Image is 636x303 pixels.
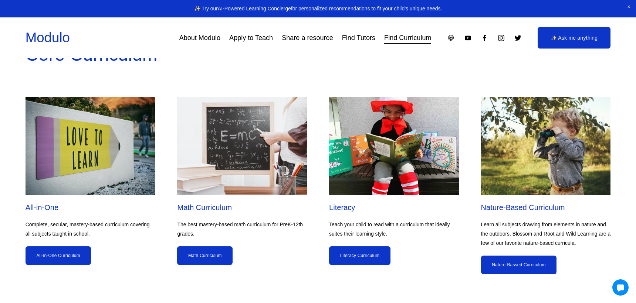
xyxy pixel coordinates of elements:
h2: Nature-Based Curriculum [481,203,611,212]
h2: Math Curriculum [177,203,307,212]
a: Facebook [481,34,488,42]
h2: Literacy [329,203,459,212]
a: About Modulo [179,31,220,44]
a: Apply to Teach [229,31,273,44]
a: Find Tutors [342,31,375,44]
a: All-in-One Curriculum [26,246,91,265]
h2: All-in-One [26,203,155,212]
p: The best mastery-based math curriculum for PreK-12th grades. [177,220,307,239]
a: Instagram [497,34,505,42]
p: Teach your child to read with a curriculum that ideally suites their learning style. [329,220,459,239]
a: Share a resource [282,31,333,44]
a: Twitter [514,34,522,42]
a: Nature-Bassed Curriculum [481,256,557,274]
a: Modulo [26,30,70,45]
p: Complete, secular, mastery-based curriculum covering all subjects taught in school. [26,220,155,239]
a: YouTube [464,34,472,42]
a: Literacy Curriculum [329,246,390,265]
a: Apple Podcasts [447,34,455,42]
p: Learn all subjects drawing from elements in nature and the outdoors. Blossom and Root and Wild Le... [481,220,611,248]
a: AI-Powered Learning Concierge [218,6,291,11]
img: All-in-One Curriculum [26,97,155,195]
a: ✨ Ask me anything [538,27,610,49]
a: Find Curriculum [384,31,431,44]
a: Math Curriculum [177,246,233,265]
